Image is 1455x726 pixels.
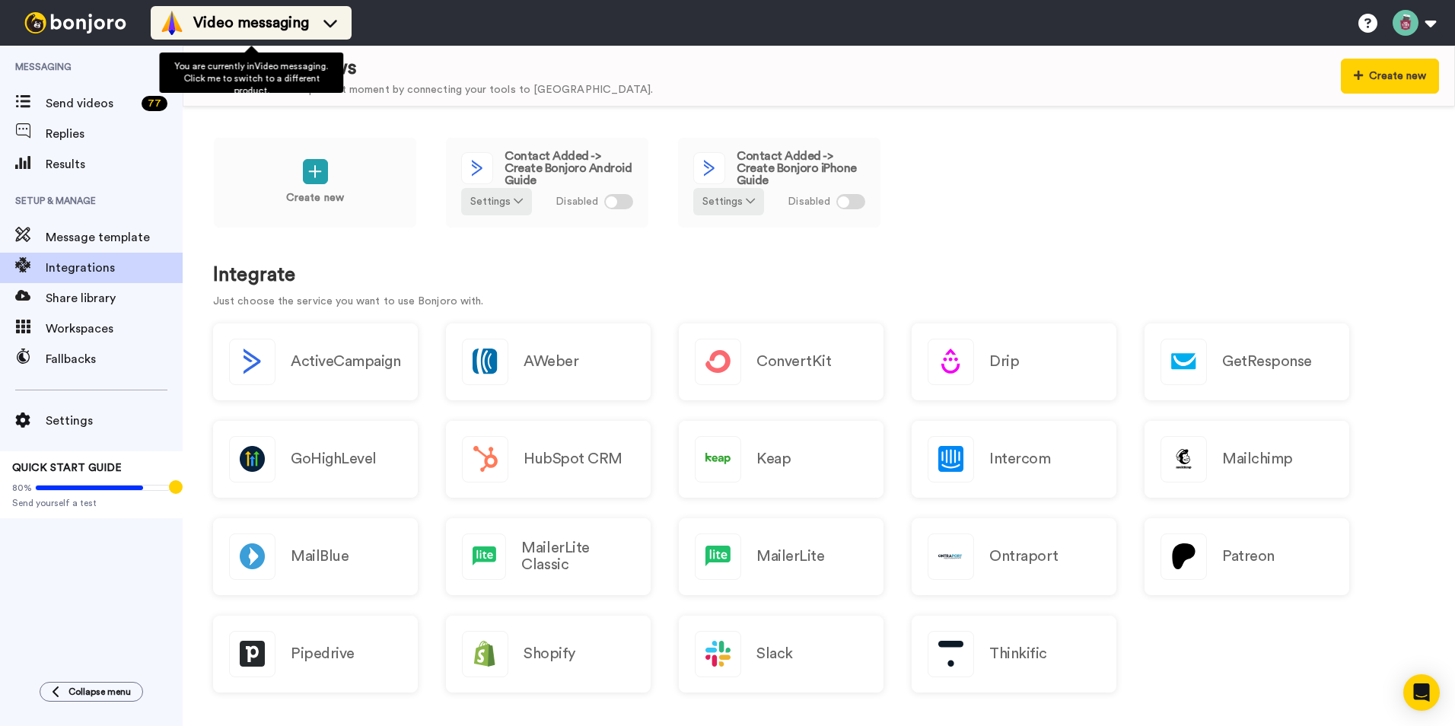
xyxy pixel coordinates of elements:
[989,353,1019,370] h2: Drip
[737,150,865,186] span: Contact Added -> Create Bonjoro iPhone Guide
[756,451,791,467] h2: Keap
[46,228,183,247] span: Message template
[18,12,132,33] img: bj-logo-header-white.svg
[1145,421,1349,498] a: Mailchimp
[446,323,651,400] a: AWeber
[677,137,881,228] a: Contact Added -> Create Bonjoro iPhone GuideSettings Disabled
[12,497,170,509] span: Send yourself a test
[912,616,1116,693] a: Thinkific
[928,632,973,677] img: logo_thinkific.svg
[1222,548,1275,565] h2: Patreon
[756,353,831,370] h2: ConvertKit
[756,548,824,565] h2: MailerLite
[230,632,275,677] img: logo_pipedrive.png
[445,137,649,228] a: Contact Added -> Create Bonjoro Android GuideSettings Disabled
[46,259,183,277] span: Integrations
[524,353,578,370] h2: AWeber
[694,153,724,183] img: logo_activecampaign.svg
[142,96,167,111] div: 77
[912,421,1116,498] a: Intercom
[696,534,740,579] img: logo_mailerlite.svg
[286,190,344,206] p: Create new
[989,645,1047,662] h2: Thinkific
[214,54,653,82] div: Your workflows
[556,194,598,210] span: Disabled
[213,323,418,400] button: ActiveCampaign
[169,480,183,494] div: Tooltip anchor
[446,616,651,693] a: Shopify
[68,686,131,698] span: Collapse menu
[160,11,184,35] img: vm-color.svg
[1161,437,1206,482] img: logo_mailchimp.svg
[788,194,830,210] span: Disabled
[213,421,418,498] a: GoHighLevel
[46,125,183,143] span: Replies
[1145,323,1349,400] a: GetResponse
[928,437,973,482] img: logo_intercom.svg
[214,82,653,98] div: Send videos at the perfect moment by connecting your tools to [GEOGRAPHIC_DATA].
[291,548,349,565] h2: MailBlue
[1341,59,1439,94] button: Create new
[1161,534,1206,579] img: logo_patreon.svg
[40,682,143,702] button: Collapse menu
[291,645,355,662] h2: Pipedrive
[524,451,622,467] h2: HubSpot CRM
[446,421,651,498] a: HubSpot CRM
[463,534,505,579] img: logo_mailerlite.svg
[912,323,1116,400] a: Drip
[463,437,508,482] img: logo_hubspot.svg
[46,289,183,307] span: Share library
[174,62,328,95] span: You are currently in Video messaging . Click me to switch to a different product.
[693,188,764,215] button: Settings
[756,645,793,662] h2: Slack
[230,339,275,384] img: logo_activecampaign.svg
[524,645,575,662] h2: Shopify
[463,632,508,677] img: logo_shopify.svg
[230,534,275,579] img: logo_mailblue.png
[46,350,183,368] span: Fallbacks
[679,518,884,595] a: MailerLite
[1403,674,1440,711] div: Open Intercom Messenger
[461,188,532,215] button: Settings
[696,632,740,677] img: logo_slack.svg
[1161,339,1206,384] img: logo_getresponse.svg
[505,150,633,186] span: Contact Added -> Create Bonjoro Android Guide
[46,412,183,430] span: Settings
[213,518,418,595] a: MailBlue
[12,482,32,494] span: 80%
[928,534,973,579] img: logo_ontraport.svg
[46,155,183,174] span: Results
[462,153,492,183] img: logo_activecampaign.svg
[696,339,740,384] img: logo_convertkit.svg
[12,463,122,473] span: QUICK START GUIDE
[1222,353,1312,370] h2: GetResponse
[213,616,418,693] a: Pipedrive
[463,339,508,384] img: logo_aweber.svg
[46,320,183,338] span: Workspaces
[928,339,973,384] img: logo_drip.svg
[679,323,884,400] a: ConvertKit
[989,548,1059,565] h2: Ontraport
[291,353,400,370] h2: ActiveCampaign
[213,264,1425,286] h1: Integrate
[1222,451,1293,467] h2: Mailchimp
[213,294,1425,310] p: Just choose the service you want to use Bonjoro with.
[446,518,651,595] a: MailerLite Classic
[521,540,635,573] h2: MailerLite Classic
[696,437,740,482] img: logo_keap.svg
[1145,518,1349,595] a: Patreon
[679,616,884,693] a: Slack
[291,451,377,467] h2: GoHighLevel
[193,12,309,33] span: Video messaging
[989,451,1050,467] h2: Intercom
[230,437,275,482] img: logo_gohighlevel.png
[679,421,884,498] a: Keap
[912,518,1116,595] a: Ontraport
[46,94,135,113] span: Send videos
